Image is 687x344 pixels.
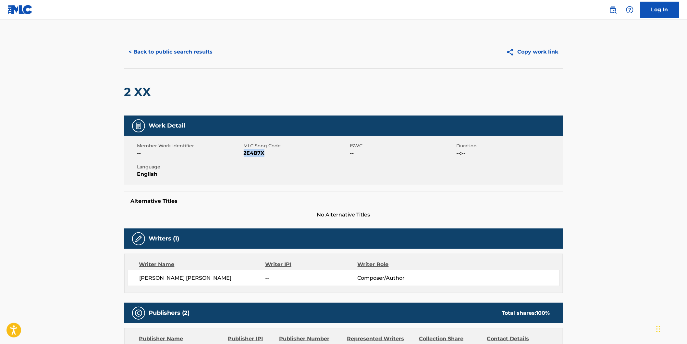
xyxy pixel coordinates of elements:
div: Total shares: [502,309,550,317]
img: search [609,6,617,14]
span: Member Work Identifier [137,142,242,149]
button: < Back to public search results [124,44,217,60]
img: Copy work link [506,48,518,56]
h5: Alternative Titles [131,198,557,204]
div: Writer Role [358,261,442,268]
span: MLC Song Code [244,142,349,149]
span: No Alternative Titles [124,211,563,219]
h5: Publishers (2) [149,309,190,317]
div: Publisher Number [279,335,342,343]
div: Represented Writers [347,335,414,343]
div: Publisher IPI [228,335,274,343]
div: Drag [656,319,660,339]
div: Collection Share [419,335,482,343]
a: Log In [640,2,679,18]
img: help [626,6,634,14]
span: English [137,170,242,178]
img: Publishers [135,309,142,317]
div: Contact Details [487,335,550,343]
h2: 2 XX [124,85,154,99]
div: Writer Name [139,261,265,268]
a: Public Search [607,3,620,16]
span: Language [137,164,242,170]
button: Copy work link [502,44,563,60]
span: ISWC [350,142,455,149]
span: Duration [457,142,561,149]
span: [PERSON_NAME] [PERSON_NAME] [140,274,265,282]
h5: Writers (1) [149,235,179,242]
span: -- [350,149,455,157]
span: 2E4B7X [244,149,349,157]
h5: Work Detail [149,122,185,129]
span: 100 % [536,310,550,316]
span: --:-- [457,149,561,157]
div: Help [623,3,636,16]
div: Writer IPI [265,261,358,268]
span: Composer/Author [358,274,442,282]
img: MLC Logo [8,5,33,14]
img: Work Detail [135,122,142,130]
img: Writers [135,235,142,243]
iframe: Chat Widget [655,313,687,344]
span: -- [137,149,242,157]
span: -- [265,274,357,282]
div: Publisher Name [139,335,223,343]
